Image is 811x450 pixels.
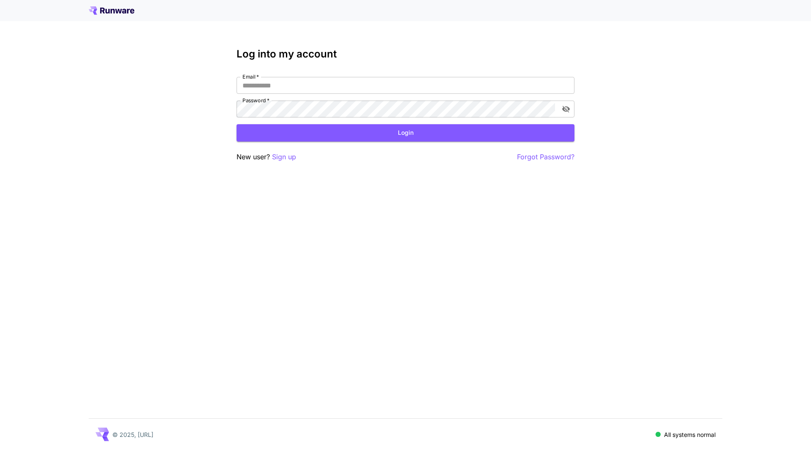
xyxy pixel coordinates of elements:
[242,73,259,80] label: Email
[272,152,296,162] button: Sign up
[558,101,574,117] button: toggle password visibility
[664,430,716,439] p: All systems normal
[237,152,296,162] p: New user?
[112,430,153,439] p: © 2025, [URL]
[242,97,269,104] label: Password
[237,124,574,142] button: Login
[517,152,574,162] button: Forgot Password?
[237,48,574,60] h3: Log into my account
